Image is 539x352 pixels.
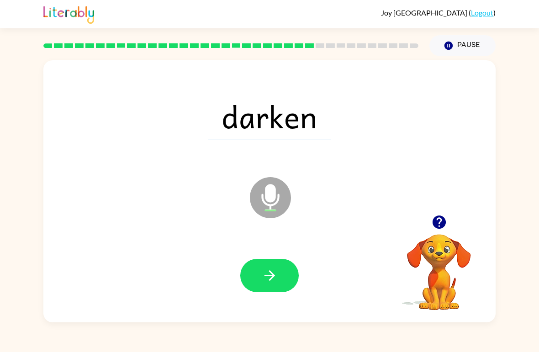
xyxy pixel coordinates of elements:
img: Literably [43,4,94,24]
a: Logout [471,8,493,17]
span: darken [208,93,331,140]
button: Pause [429,35,496,56]
div: ( ) [381,8,496,17]
span: Joy [GEOGRAPHIC_DATA] [381,8,469,17]
video: Your browser must support playing .mp4 files to use Literably. Please try using another browser. [393,220,485,311]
